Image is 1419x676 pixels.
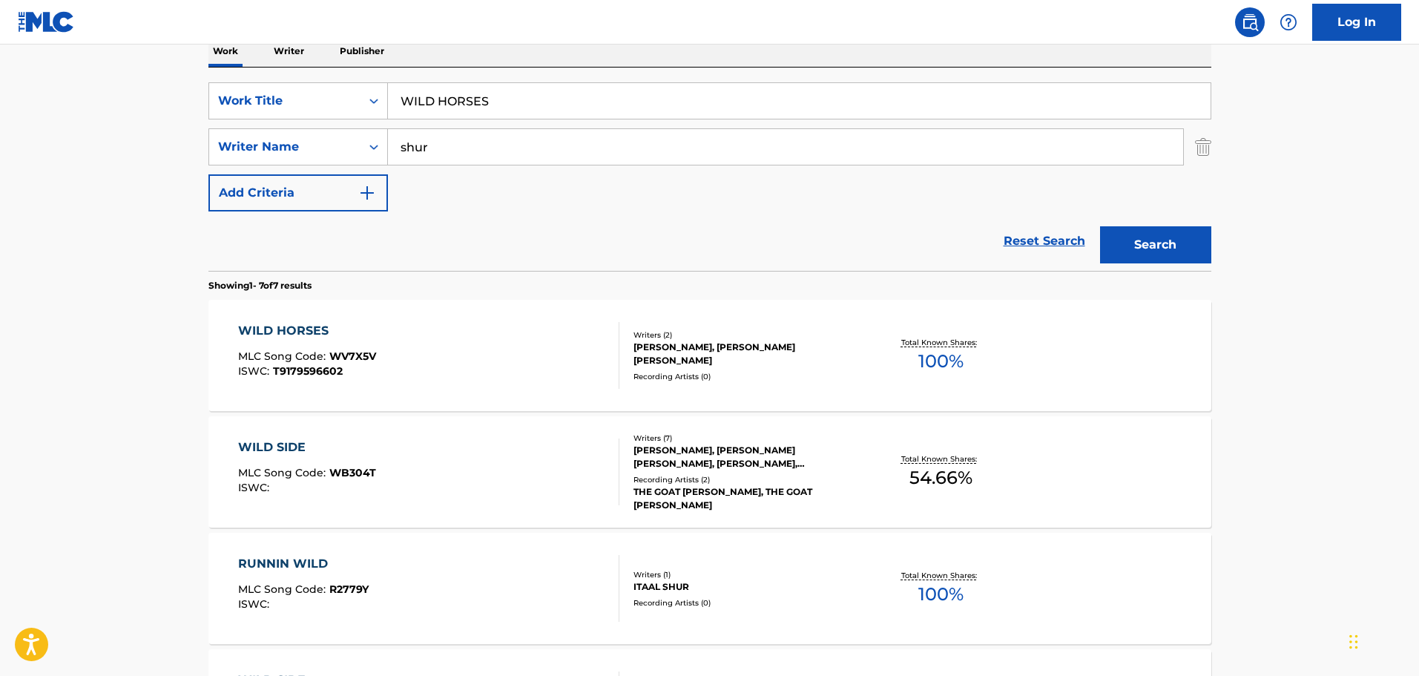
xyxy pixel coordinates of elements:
div: THE GOAT [PERSON_NAME], THE GOAT [PERSON_NAME] [633,485,857,512]
span: R2779Y [329,583,369,596]
span: ISWC : [238,481,273,494]
span: ISWC : [238,364,273,378]
button: Add Criteria [208,174,388,211]
p: Work [208,36,243,67]
p: Publisher [335,36,389,67]
span: WB304T [329,466,376,479]
div: ITAAL SHUR [633,580,857,594]
a: RUNNIN WILDMLC Song Code:R2779YISWC:Writers (1)ITAAL SHURRecording Artists (0)Total Known Shares:... [208,533,1211,644]
div: Writers ( 1 ) [633,569,857,580]
div: Writer Name [218,138,352,156]
span: MLC Song Code : [238,466,329,479]
span: 100 % [918,348,964,375]
p: Total Known Shares: [901,337,981,348]
a: Reset Search [996,225,1093,257]
a: WILD SIDEMLC Song Code:WB304TISWC:Writers (7)[PERSON_NAME], [PERSON_NAME] [PERSON_NAME], [PERSON_... [208,416,1211,528]
p: Showing 1 - 7 of 7 results [208,279,312,292]
span: 54.66 % [909,465,972,491]
div: Writers ( 2 ) [633,329,857,341]
div: [PERSON_NAME], [PERSON_NAME] [PERSON_NAME], [PERSON_NAME], [PERSON_NAME], [PERSON_NAME], [PERSON_... [633,444,857,470]
img: search [1241,13,1259,31]
span: WV7X5V [329,350,376,363]
span: T9179596602 [273,364,343,378]
span: MLC Song Code : [238,350,329,363]
iframe: Chat Widget [1345,605,1419,676]
div: [PERSON_NAME], [PERSON_NAME] [PERSON_NAME] [633,341,857,367]
img: help [1280,13,1297,31]
a: Log In [1312,4,1401,41]
p: Total Known Shares: [901,453,981,465]
a: WILD HORSESMLC Song Code:WV7X5VISWC:T9179596602Writers (2)[PERSON_NAME], [PERSON_NAME] [PERSON_NA... [208,300,1211,411]
a: Public Search [1235,7,1265,37]
div: WILD HORSES [238,322,376,340]
div: Drag [1349,620,1358,664]
div: Recording Artists ( 2 ) [633,474,857,485]
button: Search [1100,226,1211,263]
div: WILD SIDE [238,439,376,456]
p: Total Known Shares: [901,570,981,581]
form: Search Form [208,82,1211,271]
div: Work Title [218,92,352,110]
div: Recording Artists ( 0 ) [633,597,857,608]
img: 9d2ae6d4665cec9f34b9.svg [358,184,376,202]
span: MLC Song Code : [238,583,329,596]
img: Delete Criterion [1195,128,1211,165]
p: Writer [269,36,309,67]
img: MLC Logo [18,11,75,33]
div: RUNNIN WILD [238,555,369,573]
span: ISWC : [238,597,273,611]
div: Help [1274,7,1303,37]
div: Recording Artists ( 0 ) [633,371,857,382]
span: 100 % [918,581,964,608]
div: Writers ( 7 ) [633,433,857,444]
